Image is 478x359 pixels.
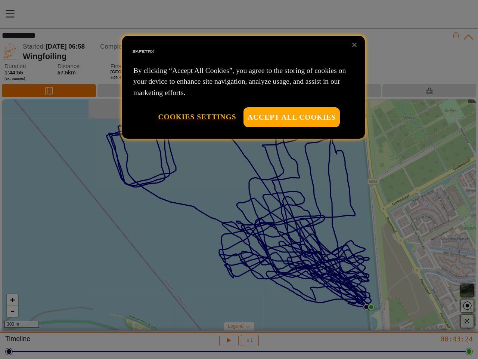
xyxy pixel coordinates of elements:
button: Accept All Cookies [243,107,340,127]
button: Close [346,37,363,53]
img: Safe Tracks [131,40,155,64]
p: By clicking “Accept All Cookies”, you agree to the storing of cookies on your device to enhance s... [133,65,354,98]
div: Privacy [122,36,365,139]
button: Cookies Settings [158,107,236,126]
